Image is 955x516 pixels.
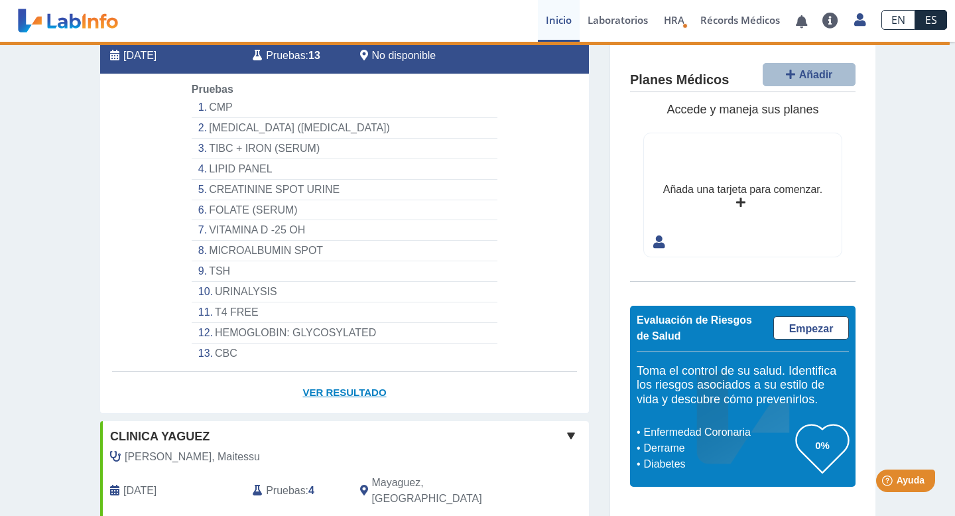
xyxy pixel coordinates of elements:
span: HRA [664,13,684,27]
h3: 0% [796,437,849,454]
span: No disponible [372,48,436,64]
div: : [243,475,350,507]
div: Añada una tarjeta para comenzar. [663,182,822,198]
iframe: Help widget launcher [837,464,940,501]
a: ES [915,10,947,30]
li: LIPID PANEL [192,159,497,180]
li: [MEDICAL_DATA] ([MEDICAL_DATA]) [192,118,497,139]
li: Diabetes [640,456,796,472]
b: 13 [308,50,320,61]
li: Enfermedad Coronaria [640,424,796,440]
button: Añadir [763,63,856,86]
li: MICROALBUMIN SPOT [192,241,497,261]
span: 2025-08-19 [123,48,157,64]
li: HEMOGLOBIN: GLYCOSYLATED [192,323,497,344]
span: Añadir [799,69,833,80]
span: Evaluación de Riesgos de Salud [637,314,752,342]
span: Pruebas [266,48,305,64]
b: 4 [308,485,314,496]
li: URINALYSIS [192,282,497,302]
li: TSH [192,261,497,282]
h5: Toma el control de su salud. Identifica los riesgos asociados a su estilo de vida y descubre cómo... [637,364,849,407]
li: VITAMINA D -25 OH [192,220,497,241]
li: T4 FREE [192,302,497,323]
a: Ver Resultado [100,372,589,414]
span: Rivera Nin, Maitessu [125,449,260,465]
span: Pruebas [192,84,233,95]
a: Empezar [773,316,849,340]
span: Pruebas [266,483,305,499]
li: CMP [192,97,497,118]
li: CREATININE SPOT URINE [192,180,497,200]
h4: Planes Médicos [630,72,729,88]
div: : [243,48,350,64]
a: EN [881,10,915,30]
span: Mayaguez, PR [372,475,519,507]
span: Empezar [789,323,834,334]
span: 2023-11-04 [123,483,157,499]
li: FOLATE (SERUM) [192,200,497,221]
span: Accede y maneja sus planes [667,103,818,116]
li: CBC [192,344,497,363]
span: Clinica Yaguez [110,428,210,446]
li: Derrame [640,440,796,456]
li: TIBC + IRON (SERUM) [192,139,497,159]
